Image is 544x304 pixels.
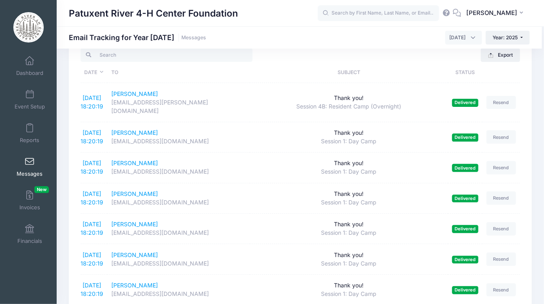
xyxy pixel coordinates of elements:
span: Financials [17,238,42,244]
div: [PERSON_NAME] [111,159,246,168]
span: Event Setup [15,103,45,110]
a: [PERSON_NAME][EMAIL_ADDRESS][DOMAIN_NAME] [111,190,246,207]
span: New [34,186,49,193]
a: [PERSON_NAME][EMAIL_ADDRESS][PERSON_NAME][DOMAIN_NAME] [111,90,246,115]
a: [PERSON_NAME][EMAIL_ADDRESS][DOMAIN_NAME] [111,281,246,298]
span: August 2025 [450,34,466,41]
th: Date: activate to sort column ascending [81,62,107,83]
div: Session 1: Day Camp [254,290,444,298]
div: [EMAIL_ADDRESS][DOMAIN_NAME] [111,198,246,207]
span: Messages [17,170,42,177]
span: Delivered [452,256,478,264]
span: Delivered [452,286,478,294]
a: [PERSON_NAME][EMAIL_ADDRESS][DOMAIN_NAME] [111,129,246,146]
div: [PERSON_NAME] [111,251,246,259]
div: [EMAIL_ADDRESS][DOMAIN_NAME] [111,137,246,146]
th: Status: activate to sort column ascending [448,62,482,83]
div: Thank you! [254,129,444,137]
a: Financials [11,220,49,248]
span: Delivered [452,99,478,106]
th: Subject: activate to sort column ascending [250,62,448,83]
span: August 2025 [445,31,482,45]
a: Resend [487,130,516,144]
a: Resend [487,283,516,297]
div: [PERSON_NAME] [111,281,246,290]
a: [PERSON_NAME][EMAIL_ADDRESS][DOMAIN_NAME] [111,251,246,268]
a: [PERSON_NAME][EMAIL_ADDRESS][DOMAIN_NAME] [111,220,246,237]
div: [EMAIL_ADDRESS][DOMAIN_NAME] [111,168,246,176]
a: Resend [487,191,516,205]
a: [DATE] 18:20:19 [81,159,103,175]
div: Thank you! [254,159,444,168]
div: [PERSON_NAME] [111,129,246,137]
div: Session 1: Day Camp [254,198,444,207]
span: Delivered [452,164,478,172]
a: Resend [487,253,516,266]
div: [EMAIL_ADDRESS][DOMAIN_NAME] [111,229,246,237]
div: Thank you! [254,190,444,198]
a: Event Setup [11,85,49,114]
div: Session 1: Day Camp [254,229,444,237]
div: [PERSON_NAME] [111,190,246,198]
a: [PERSON_NAME][EMAIL_ADDRESS][DOMAIN_NAME] [111,159,246,176]
div: [EMAIL_ADDRESS][DOMAIN_NAME] [111,290,246,298]
button: [PERSON_NAME] [461,4,532,23]
a: InvoicesNew [11,186,49,215]
div: Session 4B: Resident Camp (Overnight) [254,102,444,111]
a: Messages [181,35,206,41]
a: Reports [11,119,49,147]
span: Delivered [452,195,478,202]
span: Delivered [452,225,478,233]
span: Reports [20,137,39,144]
div: Session 1: Day Camp [254,137,444,146]
div: Thank you! [254,94,444,102]
th: : activate to sort column ascending [482,62,520,83]
div: Thank you! [254,220,444,229]
div: Thank you! [254,251,444,259]
h1: Email Tracking for Year [DATE] [69,33,206,42]
input: Search by First Name, Last Name, or Email... [318,5,439,21]
button: Year: 2025 [486,31,530,45]
span: Year: 2025 [493,34,518,40]
div: Session 1: Day Camp [254,168,444,176]
a: [DATE] 18:20:19 [81,251,103,267]
span: [PERSON_NAME] [466,9,517,17]
div: [PERSON_NAME] [111,90,246,98]
a: Resend [487,222,516,236]
a: Resend [487,161,516,174]
div: Thank you! [254,281,444,290]
a: Dashboard [11,52,49,80]
h1: Patuxent River 4-H Center Foundation [69,4,238,23]
div: [EMAIL_ADDRESS][DOMAIN_NAME] [111,259,246,268]
span: Delivered [452,134,478,141]
th: To: activate to sort column ascending [107,62,250,83]
a: [DATE] 18:20:19 [81,282,103,297]
a: [DATE] 18:20:19 [81,190,103,206]
span: Dashboard [16,70,43,77]
input: Search [81,48,253,62]
div: Session 1: Day Camp [254,259,444,268]
a: Resend [487,96,516,109]
img: Patuxent River 4-H Center Foundation [13,12,44,43]
a: [DATE] 18:20:19 [81,94,103,110]
span: Invoices [19,204,40,211]
div: [PERSON_NAME] [111,220,246,229]
a: Messages [11,153,49,181]
div: [EMAIL_ADDRESS][PERSON_NAME][DOMAIN_NAME] [111,98,246,115]
a: [DATE] 18:20:19 [81,129,103,145]
button: Export [481,48,520,62]
a: [DATE] 18:20:19 [81,221,103,236]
